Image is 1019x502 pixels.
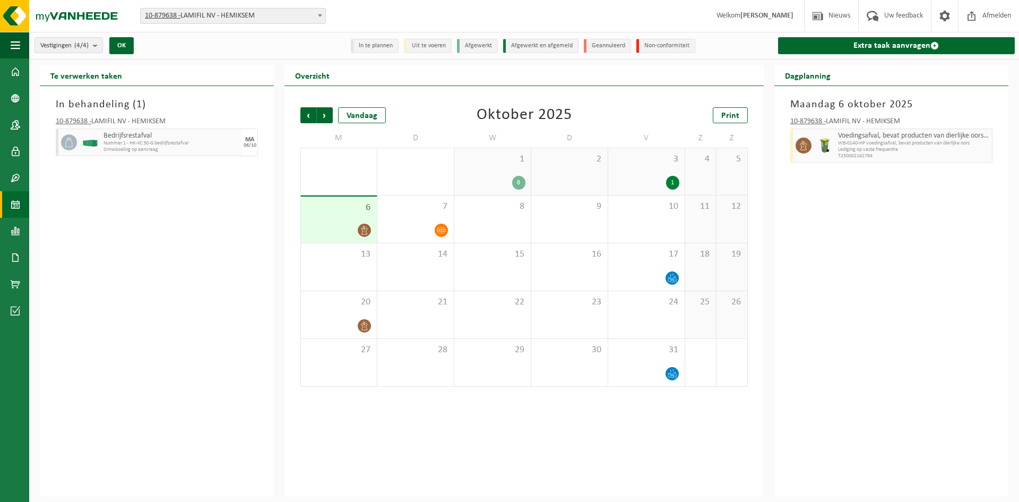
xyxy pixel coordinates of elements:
[56,97,258,113] h3: In behandeling ( )
[477,107,572,123] div: Oktober 2025
[537,344,602,356] span: 30
[503,39,578,53] li: Afgewerkt en afgemeld
[614,154,679,165] span: 3
[338,107,386,123] div: Vandaag
[34,37,103,53] button: Vestigingen(4/4)
[460,249,525,260] span: 15
[103,140,239,147] span: Nummer 1 - HK-XC 30-G bedrijfsrestafval
[531,129,608,148] td: D
[716,129,748,148] td: Z
[377,129,454,148] td: D
[790,118,992,129] div: LAMIFIL NV - HEMIKSEM
[383,296,448,308] span: 21
[636,39,695,53] li: Non-conformiteit
[685,129,716,148] td: Z
[817,138,833,154] img: WB-0140-HPE-GN-50
[460,201,525,212] span: 8
[774,65,841,86] h2: Dagplanning
[740,12,793,20] strong: [PERSON_NAME]
[306,296,372,308] span: 20
[512,176,525,190] div: 8
[56,118,258,129] div: LAMIFIL NV - HEMIKSEM
[690,249,711,260] span: 18
[300,129,377,148] td: M
[457,39,498,53] li: Afgewerkt
[790,117,826,125] tcxspan: Call 10-879638 - via 3CX
[608,129,685,148] td: V
[306,202,372,214] span: 6
[722,249,742,260] span: 19
[614,296,679,308] span: 24
[300,107,316,123] span: Vorige
[614,249,679,260] span: 17
[722,154,742,165] span: 5
[721,112,739,120] span: Print
[306,344,372,356] span: 27
[666,176,679,190] div: 1
[40,65,133,86] h2: Te verwerken taken
[614,344,679,356] span: 31
[690,201,711,212] span: 11
[537,154,602,165] span: 2
[56,117,91,125] tcxspan: Call 10-879638 - via 3CX
[103,132,239,140] span: Bedrijfsrestafval
[690,296,711,308] span: 25
[460,296,525,308] span: 22
[537,201,602,212] span: 9
[383,344,448,356] span: 28
[778,37,1015,54] a: Extra taak aanvragen
[109,37,134,54] button: OK
[306,249,372,260] span: 13
[584,39,631,53] li: Geannuleerd
[537,296,602,308] span: 23
[383,201,448,212] span: 7
[317,107,333,123] span: Volgende
[136,99,142,110] span: 1
[74,42,89,49] count: (4/4)
[284,65,340,86] h2: Overzicht
[838,147,989,153] span: Lediging op vaste frequentie
[838,132,989,140] span: Voedingsafval, bevat producten van dierlijke oorsprong, onverpakt, categorie 3
[103,147,239,153] span: Omwisseling op aanvraag
[838,153,989,159] span: T250002162794
[722,201,742,212] span: 12
[690,154,711,165] span: 4
[40,38,89,54] span: Vestigingen
[351,39,399,53] li: In te plannen
[713,107,748,123] a: Print
[141,8,325,23] span: 10-879638 - LAMIFIL NV - HEMIKSEM
[614,201,679,212] span: 10
[454,129,531,148] td: W
[82,139,98,147] img: HK-XC-30-GN-00
[460,344,525,356] span: 29
[537,249,602,260] span: 16
[460,154,525,165] span: 1
[145,12,180,20] tcxspan: Call 10-879638 - via 3CX
[244,143,256,148] div: 06/10
[838,140,989,147] span: WB-0140-HP voedingsafval, bevat producten van dierlijke oors
[245,137,254,143] div: MA
[790,97,992,113] h3: Maandag 6 oktober 2025
[404,39,452,53] li: Uit te voeren
[140,8,326,24] span: 10-879638 - LAMIFIL NV - HEMIKSEM
[722,296,742,308] span: 26
[383,249,448,260] span: 14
